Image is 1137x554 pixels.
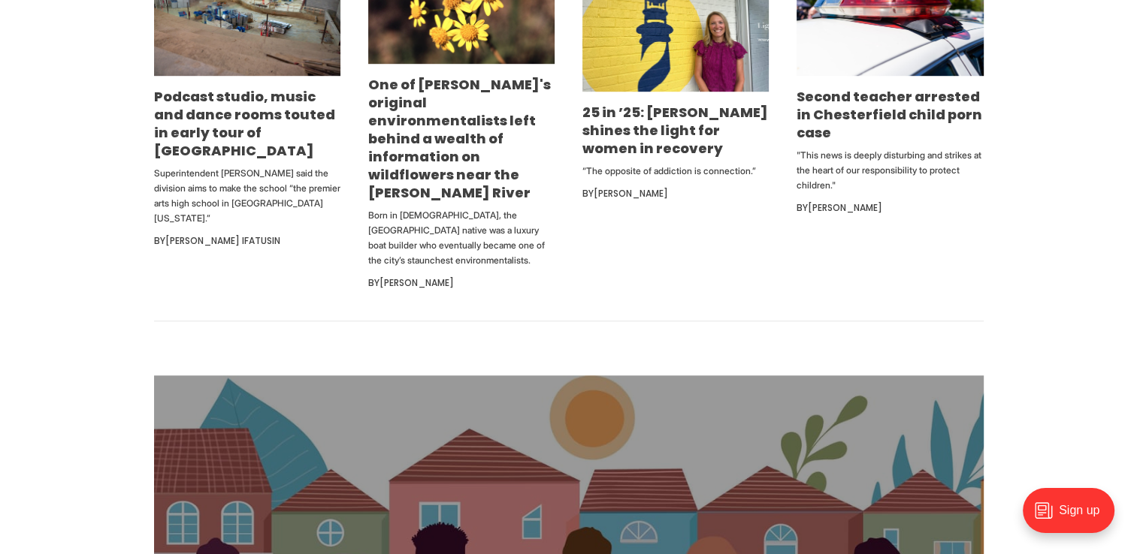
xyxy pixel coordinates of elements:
[380,276,454,289] a: [PERSON_NAME]
[797,148,983,193] p: "This news is deeply disturbing and strikes at the heart of our responsibility to protect children."
[368,75,551,202] a: One of [PERSON_NAME]'s original environmentalists left behind a wealth of information on wildflow...
[594,187,668,200] a: [PERSON_NAME]
[582,103,768,158] a: 25 in ’25: [PERSON_NAME] shines the light for women in recovery
[368,208,555,268] p: Born in [DEMOGRAPHIC_DATA], the [GEOGRAPHIC_DATA] native was a luxury boat builder who eventually...
[582,185,769,203] div: By
[165,234,280,247] a: [PERSON_NAME] Ifatusin
[797,87,982,142] a: Second teacher arrested in Chesterfield child porn case
[368,274,555,292] div: By
[154,232,340,250] div: By
[797,199,983,217] div: By
[154,87,335,160] a: Podcast studio, music and dance rooms touted in early tour of [GEOGRAPHIC_DATA]
[1010,480,1137,554] iframe: portal-trigger
[154,166,340,226] p: Superintendent [PERSON_NAME] said the division aims to make the school “the premier arts high sch...
[582,164,769,179] p: “The opposite of addiction is connection.”
[808,201,882,214] a: [PERSON_NAME]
